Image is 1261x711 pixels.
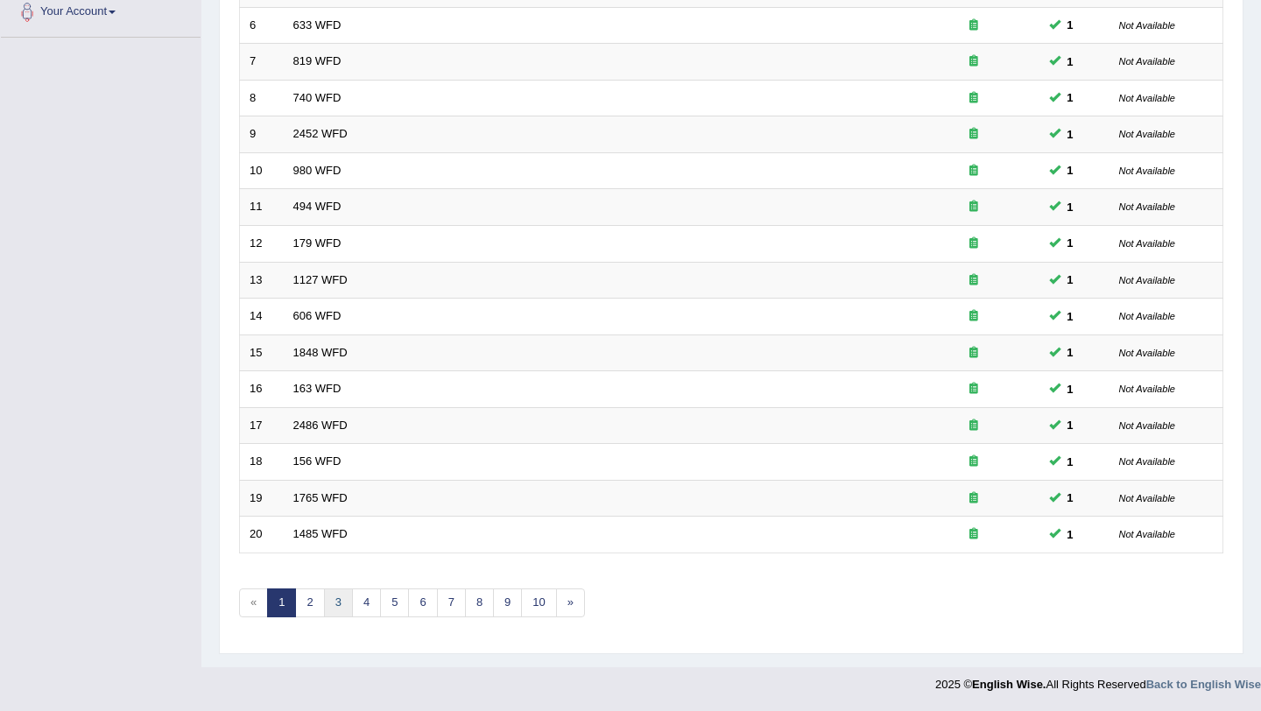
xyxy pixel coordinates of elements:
span: You can still take this question [1060,416,1081,434]
div: Exam occurring question [918,418,1030,434]
span: You can still take this question [1060,525,1081,544]
a: 3 [324,588,353,617]
a: 1485 WFD [293,527,348,540]
small: Not Available [1119,165,1175,176]
div: Exam occurring question [918,526,1030,543]
div: Exam occurring question [918,53,1030,70]
a: 2452 WFD [293,127,348,140]
td: 19 [240,480,284,517]
a: 6 [408,588,437,617]
span: You can still take this question [1060,16,1081,34]
small: Not Available [1119,129,1175,139]
div: Exam occurring question [918,345,1030,362]
a: 156 WFD [293,454,342,468]
span: You can still take this question [1060,307,1081,326]
a: 179 WFD [293,236,342,250]
div: Exam occurring question [918,308,1030,325]
td: 16 [240,371,284,408]
a: » [556,588,585,617]
span: You can still take this question [1060,125,1081,144]
div: Exam occurring question [918,163,1030,180]
div: Exam occurring question [918,126,1030,143]
div: Exam occurring question [918,236,1030,252]
div: Exam occurring question [918,90,1030,107]
span: You can still take this question [1060,88,1081,107]
div: Exam occurring question [918,199,1030,215]
a: 8 [465,588,494,617]
a: 5 [380,588,409,617]
span: You can still take this question [1060,198,1081,216]
small: Not Available [1119,20,1175,31]
small: Not Available [1119,56,1175,67]
small: Not Available [1119,311,1175,321]
span: You can still take this question [1060,53,1081,71]
div: Exam occurring question [918,18,1030,34]
span: You can still take this question [1060,343,1081,362]
strong: English Wise. [972,678,1046,691]
div: Exam occurring question [918,381,1030,398]
span: « [239,588,268,617]
a: 10 [521,588,556,617]
small: Not Available [1119,493,1175,503]
span: You can still take this question [1060,234,1081,252]
a: 2486 WFD [293,419,348,432]
td: 17 [240,407,284,444]
span: You can still take this question [1060,380,1081,398]
a: 1127 WFD [293,273,348,286]
small: Not Available [1119,384,1175,394]
td: 10 [240,152,284,189]
small: Not Available [1119,456,1175,467]
td: 15 [240,334,284,371]
small: Not Available [1119,93,1175,103]
small: Not Available [1119,201,1175,212]
small: Not Available [1119,420,1175,431]
span: You can still take this question [1060,271,1081,289]
td: 12 [240,225,284,262]
a: 4 [352,588,381,617]
span: You can still take this question [1060,161,1081,180]
td: 20 [240,517,284,553]
td: 9 [240,116,284,153]
a: 163 WFD [293,382,342,395]
a: 740 WFD [293,91,342,104]
a: 819 WFD [293,54,342,67]
td: 18 [240,444,284,481]
span: You can still take this question [1060,489,1081,507]
a: 606 WFD [293,309,342,322]
a: 494 WFD [293,200,342,213]
small: Not Available [1119,348,1175,358]
td: 6 [240,7,284,44]
div: 2025 © All Rights Reserved [935,667,1261,693]
small: Not Available [1119,238,1175,249]
a: 2 [295,588,324,617]
td: 13 [240,262,284,299]
td: 7 [240,44,284,81]
div: Exam occurring question [918,454,1030,470]
a: Back to English Wise [1146,678,1261,691]
small: Not Available [1119,529,1175,539]
td: 14 [240,299,284,335]
a: 633 WFD [293,18,342,32]
small: Not Available [1119,275,1175,285]
a: 9 [493,588,522,617]
a: 1 [267,588,296,617]
a: 980 WFD [293,164,342,177]
a: 1848 WFD [293,346,348,359]
span: You can still take this question [1060,453,1081,471]
td: 11 [240,189,284,226]
div: Exam occurring question [918,490,1030,507]
div: Exam occurring question [918,272,1030,289]
a: 1765 WFD [293,491,348,504]
td: 8 [240,80,284,116]
a: 7 [437,588,466,617]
